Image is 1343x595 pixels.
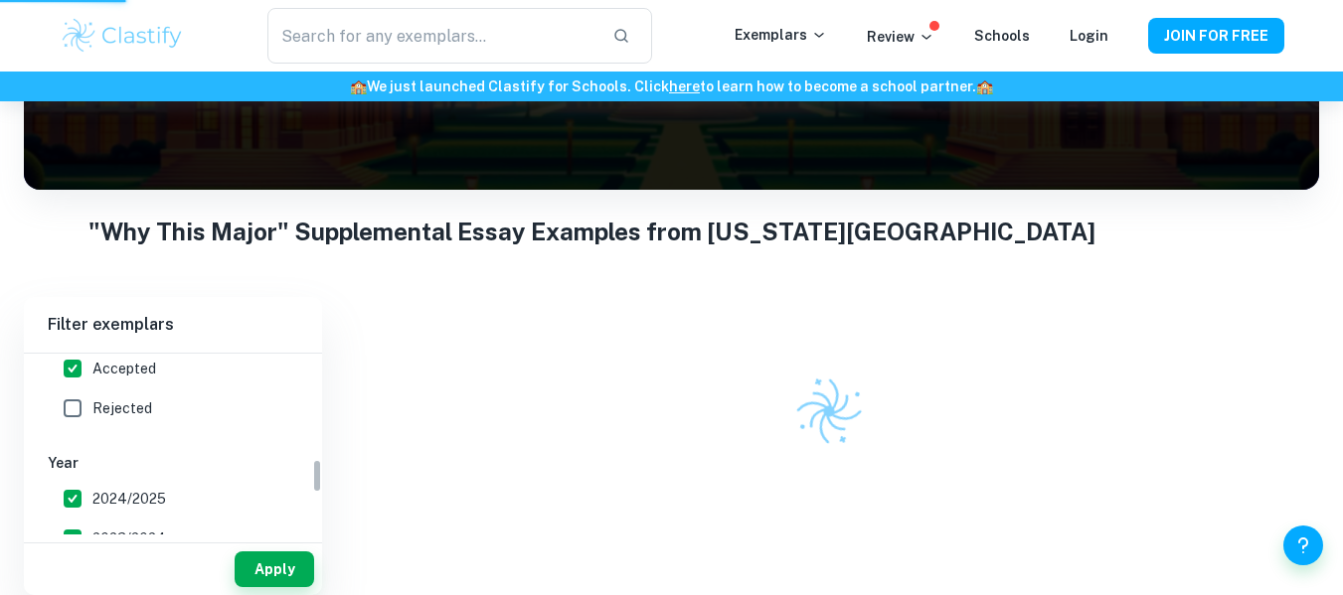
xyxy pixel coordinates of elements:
img: Clastify logo [60,16,186,56]
button: Help and Feedback [1283,525,1323,565]
span: Accepted [92,358,156,379]
button: JOIN FOR FREE [1148,18,1284,54]
p: Review [867,26,934,48]
a: Login [1070,28,1108,44]
span: Rejected [92,397,152,419]
img: Clastify logo [785,368,873,455]
span: 🏫 [976,78,993,94]
span: 2023/2024 [92,527,166,549]
h6: Filter exemplars [24,297,322,353]
span: 🏫 [350,78,367,94]
a: here [669,78,700,94]
button: Apply [235,551,314,587]
input: Search for any exemplars... [267,8,595,64]
h1: "Why This Major" Supplemental Essay Examples from [US_STATE][GEOGRAPHIC_DATA] [88,214,1255,249]
h6: Year [48,452,298,474]
a: Schools [974,28,1030,44]
h6: We just launched Clastify for Schools. Click to learn how to become a school partner. [4,75,1339,97]
span: 2024/2025 [92,488,166,510]
p: Exemplars [735,24,827,46]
